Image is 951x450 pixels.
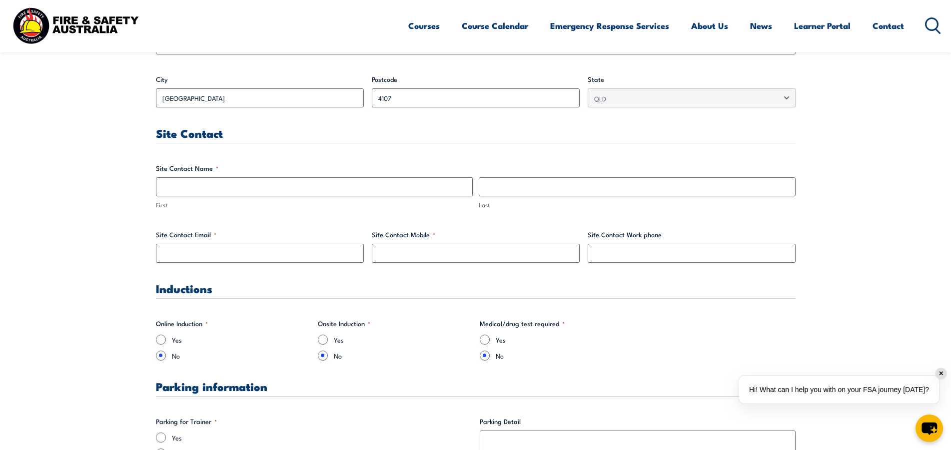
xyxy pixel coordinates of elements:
button: chat-button [916,415,943,442]
label: State [588,74,796,84]
legend: Onsite Induction [318,319,370,329]
div: ✕ [936,368,947,379]
label: Yes [496,335,634,345]
h3: Parking information [156,381,796,392]
label: Yes [334,335,472,345]
label: First [156,200,473,210]
a: About Us [691,12,728,39]
label: No [172,351,310,361]
label: Parking Detail [480,417,796,427]
label: Yes [172,433,472,443]
label: Yes [172,335,310,345]
label: Site Contact Email [156,230,364,240]
a: Emergency Response Services [550,12,669,39]
a: Courses [408,12,440,39]
a: News [750,12,772,39]
label: Site Contact Mobile [372,230,580,240]
h3: Site Contact [156,127,796,139]
label: No [496,351,634,361]
legend: Site Contact Name [156,163,218,173]
legend: Medical/drug test required [480,319,565,329]
label: Postcode [372,74,580,84]
label: Last [479,200,796,210]
div: Hi! What can I help you with on your FSA journey [DATE]? [739,376,939,404]
legend: Parking for Trainer [156,417,217,427]
label: Site Contact Work phone [588,230,796,240]
label: City [156,74,364,84]
h3: Inductions [156,283,796,294]
a: Course Calendar [462,12,528,39]
label: No [334,351,472,361]
legend: Online Induction [156,319,208,329]
a: Contact [873,12,904,39]
a: Learner Portal [794,12,851,39]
